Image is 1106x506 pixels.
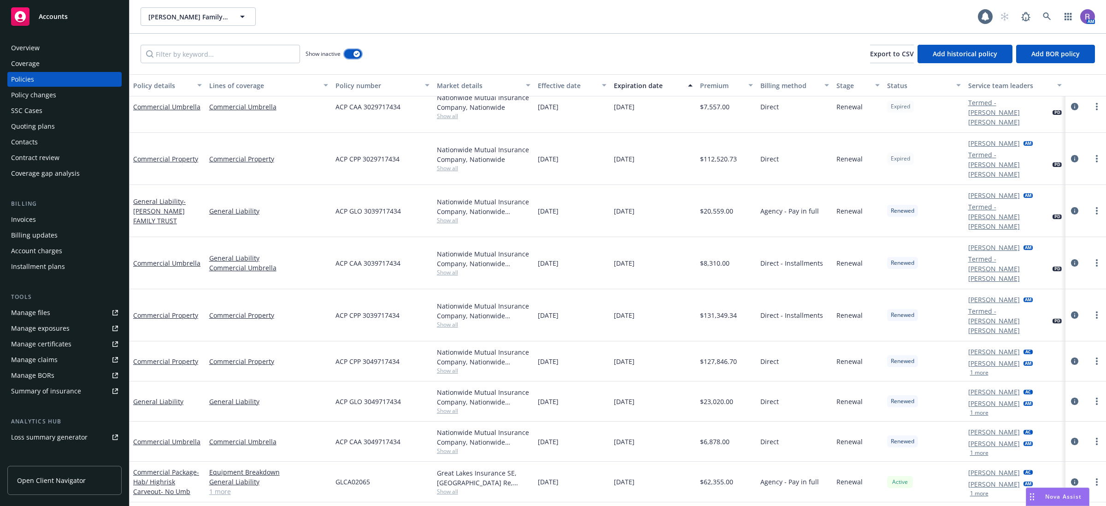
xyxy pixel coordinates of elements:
[968,479,1020,489] a: [PERSON_NAME]
[7,305,122,320] a: Manage files
[437,249,531,268] div: Nationwide Mutual Insurance Company, Nationwide Insurance Company
[1069,436,1080,447] a: circleInformation
[700,397,733,406] span: $23,020.00
[7,337,122,351] a: Manage certificates
[11,430,88,445] div: Loss summary generator
[965,74,1066,96] button: Service team leaders
[968,347,1020,357] a: [PERSON_NAME]
[7,244,122,258] a: Account charges
[141,45,300,63] input: Filter by keyword...
[437,428,531,447] div: Nationwide Mutual Insurance Company, Nationwide Insurance Company
[970,491,988,496] button: 1 more
[133,468,199,496] a: Commercial Package
[437,268,531,276] span: Show all
[538,102,559,112] span: [DATE]
[891,155,910,163] span: Expired
[836,102,863,112] span: Renewal
[891,259,914,267] span: Renewed
[760,154,779,164] span: Direct
[1031,49,1080,58] span: Add BOR policy
[968,306,1049,335] a: Termed - [PERSON_NAME] [PERSON_NAME]
[11,103,42,118] div: SSC Cases
[437,216,531,224] span: Show all
[11,337,71,351] div: Manage certificates
[209,206,328,216] a: General Liability
[437,321,531,328] span: Show all
[335,154,400,164] span: ACP CPP 3029717434
[538,310,559,320] span: [DATE]
[17,476,86,485] span: Open Client Navigator
[918,45,1012,63] button: Add historical policy
[133,197,186,225] span: - [PERSON_NAME] FAMILY TRUST
[700,81,743,90] div: Premium
[11,368,54,383] div: Manage BORs
[7,199,122,208] div: Billing
[332,74,433,96] button: Policy number
[833,74,883,96] button: Stage
[614,437,635,446] span: [DATE]
[891,207,914,215] span: Renewed
[7,56,122,71] a: Coverage
[968,468,1020,477] a: [PERSON_NAME]
[614,397,635,406] span: [DATE]
[11,244,62,258] div: Account charges
[538,437,559,446] span: [DATE]
[696,74,757,96] button: Premium
[614,206,635,216] span: [DATE]
[968,387,1020,397] a: [PERSON_NAME]
[11,352,58,367] div: Manage claims
[7,430,122,445] a: Loss summary generator
[700,357,737,366] span: $127,846.70
[1069,153,1080,164] a: circleInformation
[7,41,122,55] a: Overview
[133,81,192,90] div: Policy details
[891,102,910,111] span: Expired
[891,478,909,486] span: Active
[1016,45,1095,63] button: Add BOR policy
[335,397,401,406] span: ACP GLO 3049717434
[7,321,122,336] a: Manage exposures
[1069,396,1080,407] a: circleInformation
[760,102,779,112] span: Direct
[1038,7,1056,26] a: Search
[7,150,122,165] a: Contract review
[760,437,779,446] span: Direct
[700,154,737,164] span: $112,520.73
[11,212,36,227] div: Invoices
[11,321,70,336] div: Manage exposures
[7,4,122,30] a: Accounts
[437,367,531,375] span: Show all
[306,50,341,58] span: Show inactive
[437,112,531,120] span: Show all
[836,206,863,216] span: Renewal
[700,437,729,446] span: $6,878.00
[209,487,328,496] a: 1 more
[7,119,122,134] a: Quoting plans
[836,258,863,268] span: Renewal
[209,437,328,446] a: Commercial Umbrella
[836,154,863,164] span: Renewal
[209,467,328,477] a: Equipment Breakdown
[1091,396,1102,407] a: more
[968,243,1020,252] a: [PERSON_NAME]
[1091,476,1102,488] a: more
[7,135,122,149] a: Contacts
[968,190,1020,200] a: [PERSON_NAME]
[538,206,559,216] span: [DATE]
[148,12,228,22] span: [PERSON_NAME] Family Trust
[335,310,400,320] span: ACP CPP 3039717434
[970,370,988,375] button: 1 more
[1091,153,1102,164] a: more
[968,150,1049,179] a: Termed - [PERSON_NAME] [PERSON_NAME]
[1026,488,1038,506] div: Drag to move
[1080,9,1095,24] img: photo
[7,72,122,87] a: Policies
[887,81,951,90] div: Status
[700,310,737,320] span: $131,349.34
[133,102,200,111] a: Commercial Umbrella
[133,155,198,163] a: Commercial Property
[437,447,531,455] span: Show all
[209,263,328,273] a: Commercial Umbrella
[760,81,819,90] div: Billing method
[1017,7,1035,26] a: Report a Bug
